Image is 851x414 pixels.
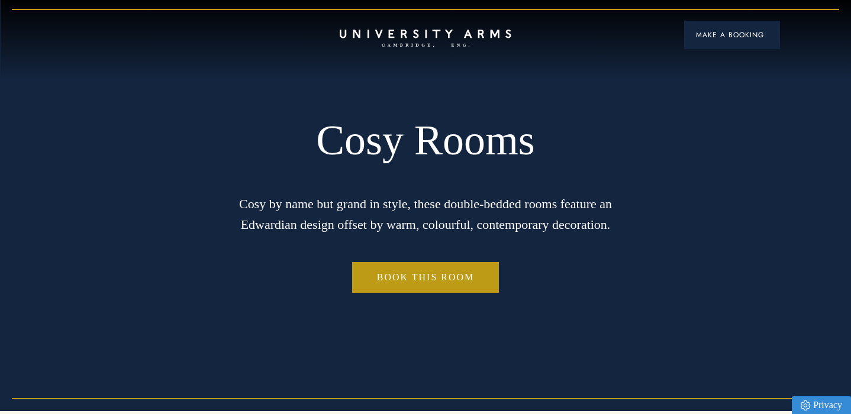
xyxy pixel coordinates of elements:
a: Book This Room [352,262,499,293]
p: Cosy by name but grand in style, these double-bedded rooms feature an Edwardian design offset by ... [213,193,639,235]
button: Make a BookingArrow icon [684,21,780,49]
h1: Cosy Rooms [213,115,639,166]
img: Arrow icon [764,33,768,37]
a: Home [340,30,511,48]
span: Make a Booking [696,30,768,40]
img: Privacy [801,400,810,410]
a: Privacy [792,396,851,414]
